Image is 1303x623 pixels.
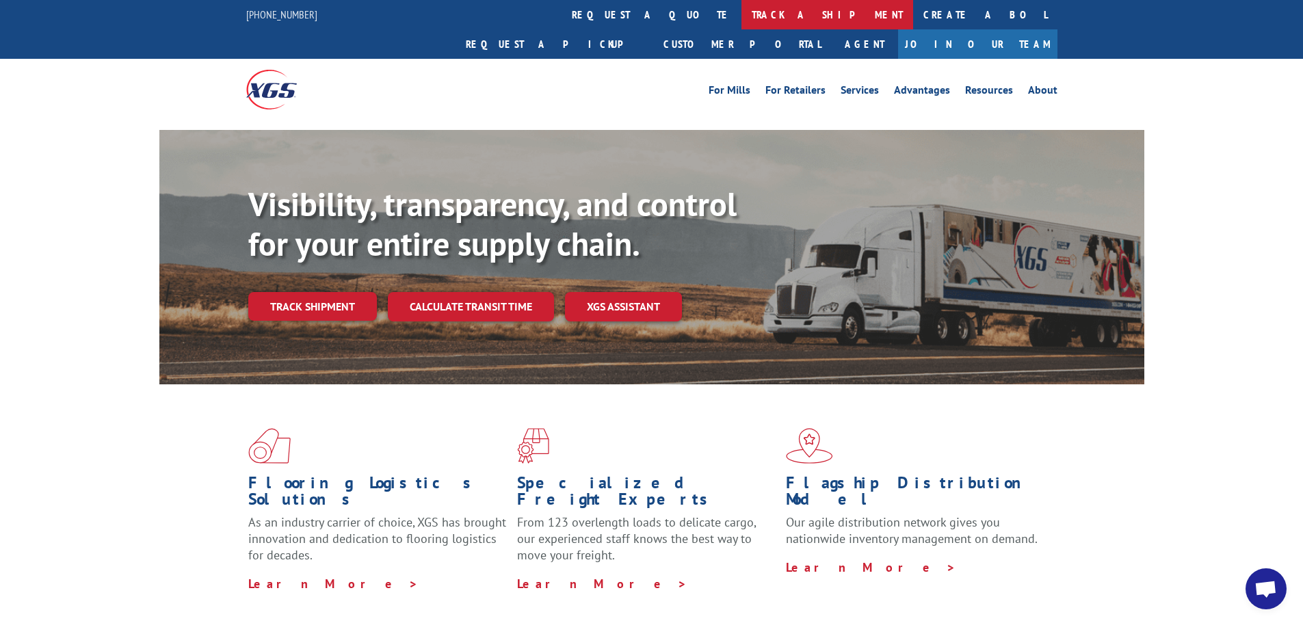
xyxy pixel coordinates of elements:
a: Learn More > [786,559,956,575]
a: XGS ASSISTANT [565,292,682,321]
a: Customer Portal [653,29,831,59]
p: From 123 overlength loads to delicate cargo, our experienced staff knows the best way to move you... [517,514,776,575]
a: Resources [965,85,1013,100]
a: For Mills [709,85,750,100]
a: Agent [831,29,898,59]
a: Join Our Team [898,29,1057,59]
b: Visibility, transparency, and control for your entire supply chain. [248,183,737,265]
a: About [1028,85,1057,100]
span: Our agile distribution network gives you nationwide inventory management on demand. [786,514,1038,546]
a: Advantages [894,85,950,100]
span: As an industry carrier of choice, XGS has brought innovation and dedication to flooring logistics... [248,514,506,563]
a: Track shipment [248,292,377,321]
a: Learn More > [248,576,419,592]
h1: Specialized Freight Experts [517,475,776,514]
a: For Retailers [765,85,826,100]
a: [PHONE_NUMBER] [246,8,317,21]
img: xgs-icon-focused-on-flooring-red [517,428,549,464]
div: Open chat [1246,568,1287,609]
a: Request a pickup [456,29,653,59]
h1: Flagship Distribution Model [786,475,1044,514]
h1: Flooring Logistics Solutions [248,475,507,514]
img: xgs-icon-total-supply-chain-intelligence-red [248,428,291,464]
a: Learn More > [517,576,687,592]
a: Services [841,85,879,100]
img: xgs-icon-flagship-distribution-model-red [786,428,833,464]
a: Calculate transit time [388,292,554,321]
